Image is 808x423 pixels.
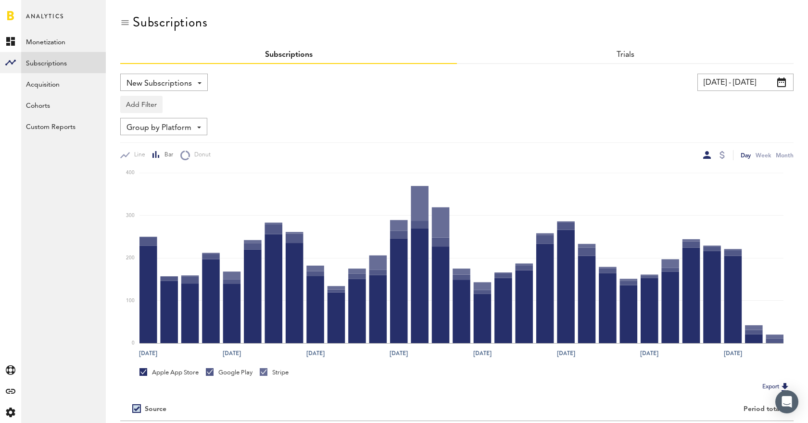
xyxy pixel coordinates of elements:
a: Subscriptions [21,52,106,73]
a: Cohorts [21,94,106,115]
a: Acquisition [21,73,106,94]
text: [DATE] [390,349,408,358]
text: 100 [126,298,135,303]
span: Bar [160,151,173,159]
a: Custom Reports [21,115,106,137]
text: [DATE] [640,349,658,358]
text: [DATE] [557,349,575,358]
a: Trials [617,51,634,59]
text: [DATE] [223,349,241,358]
text: [DATE] [306,349,325,358]
span: New Subscriptions [126,76,192,92]
div: Period total [469,405,782,413]
span: Line [130,151,145,159]
button: Export [759,381,794,393]
span: Analytics [26,11,64,31]
span: Support [20,7,55,15]
a: Monetization [21,31,106,52]
span: Donut [190,151,211,159]
text: 300 [126,213,135,218]
div: Apple App Store [139,368,199,377]
button: Add Filter [120,96,163,113]
div: Google Play [206,368,252,377]
div: Subscriptions [133,14,207,30]
div: Open Intercom Messenger [775,390,798,413]
img: Export [779,381,791,393]
text: 200 [126,256,135,260]
div: Month [776,150,794,160]
text: [DATE] [724,349,742,358]
span: Group by Platform [126,120,191,136]
div: Day [741,150,751,160]
text: 400 [126,170,135,175]
div: Stripe [260,368,289,377]
text: 0 [132,341,135,346]
div: Source [145,405,166,413]
text: [DATE] [139,349,157,358]
a: Subscriptions [265,51,313,59]
text: [DATE] [473,349,492,358]
div: Week [756,150,771,160]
